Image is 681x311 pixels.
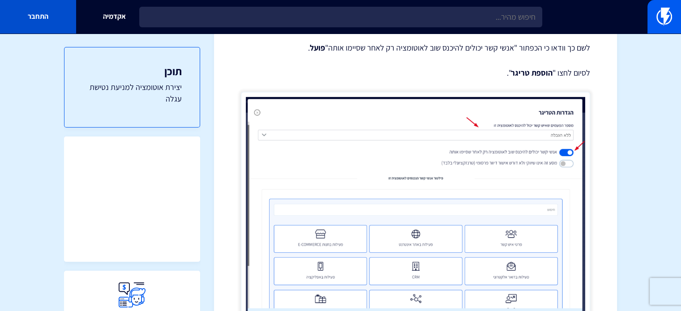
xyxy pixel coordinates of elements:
[511,68,553,78] strong: הוספת טריגר
[139,7,542,27] input: חיפוש מהיר...
[82,81,182,104] a: יצירת אוטומציה למניעת נטישת עגלה
[241,67,590,79] p: לסיום לחצו " ".
[82,65,182,77] h3: תוכן
[241,42,590,54] p: לשם כך וודאו כי הכפתור "אנשי קשר יכולים להיכנס שוב לאוטומציה רק לאחר שסיימו אותה" .
[310,43,325,53] strong: פועל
